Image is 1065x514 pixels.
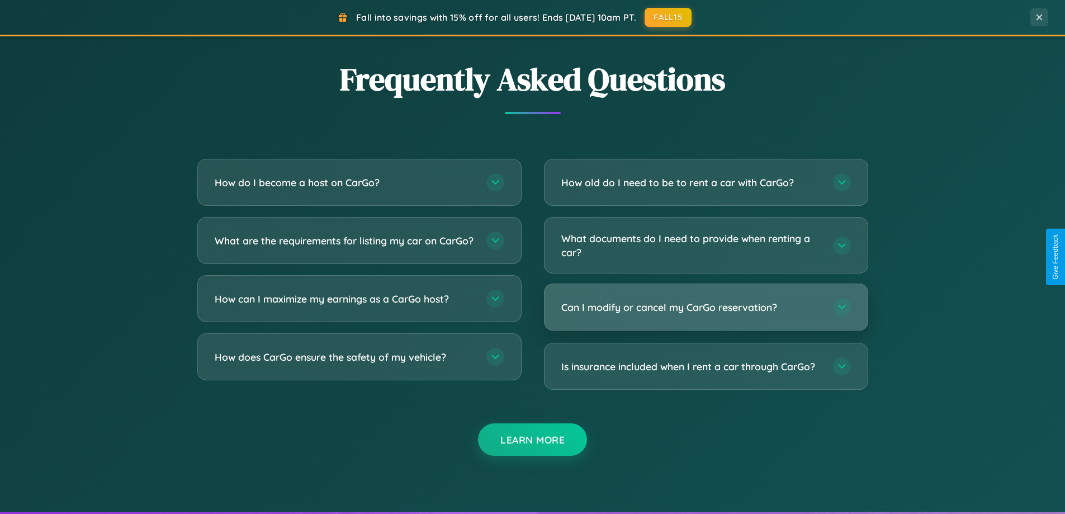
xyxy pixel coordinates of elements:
div: Give Feedback [1052,234,1059,280]
h3: Is insurance included when I rent a car through CarGo? [561,360,822,374]
h3: What are the requirements for listing my car on CarGo? [215,234,475,248]
h3: How does CarGo ensure the safety of my vehicle? [215,350,475,364]
h3: What documents do I need to provide when renting a car? [561,232,822,259]
h3: How old do I need to be to rent a car with CarGo? [561,176,822,190]
h3: Can I modify or cancel my CarGo reservation? [561,300,822,314]
span: Fall into savings with 15% off for all users! Ends [DATE] 10am PT. [356,12,636,23]
h2: Frequently Asked Questions [197,58,868,101]
h3: How do I become a host on CarGo? [215,176,475,190]
button: Learn More [478,423,587,456]
h3: How can I maximize my earnings as a CarGo host? [215,292,475,306]
button: FALL15 [645,8,692,27]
